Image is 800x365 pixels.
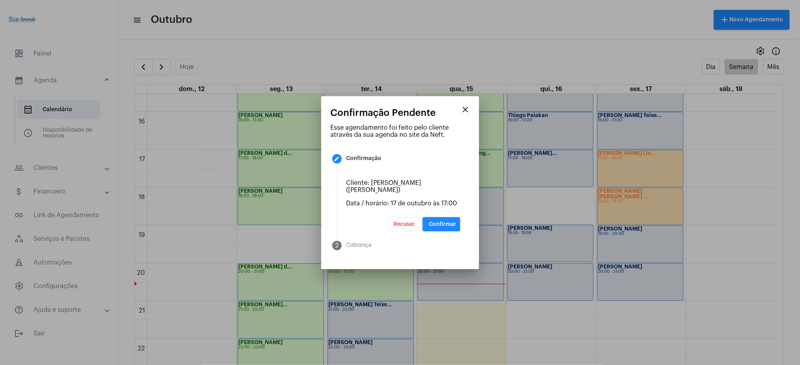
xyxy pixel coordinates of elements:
div: Confirmação [347,156,382,162]
div: Cobrança [347,242,372,248]
span: Recusar [394,222,415,227]
span: Confirmação Pendente [331,108,436,118]
p: Cliente: [PERSON_NAME] ([PERSON_NAME]) [347,179,460,194]
p: Data / horário: 17 de outubro às 17:00 [347,200,460,207]
mat-icon: create [334,156,340,162]
mat-icon: close [461,105,470,114]
button: Confirmar [423,217,460,231]
span: 2 [335,242,339,249]
span: Confirmar [429,222,457,227]
p: Esse agendamento foi feito pelo cliente através da sua agenda no site da Neft. [331,124,470,138]
button: Recusar [388,217,422,231]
